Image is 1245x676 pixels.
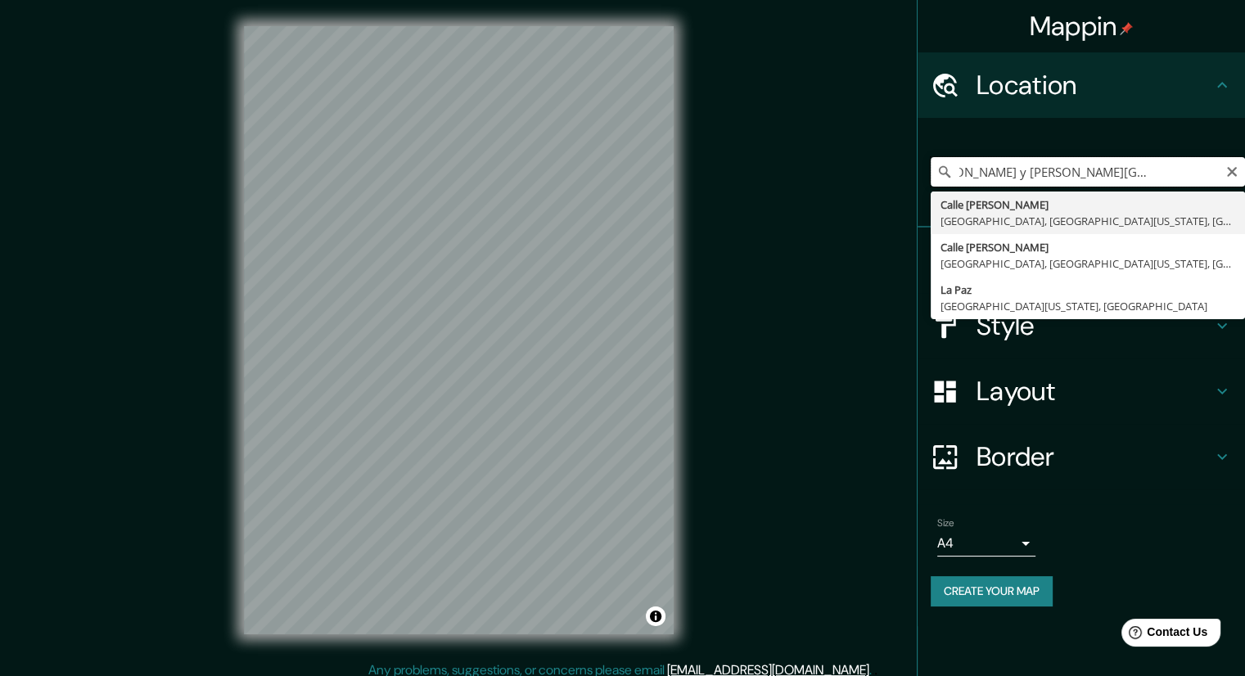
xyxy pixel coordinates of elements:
h4: Location [977,69,1212,101]
iframe: Help widget launcher [1099,612,1227,658]
div: A4 [937,530,1035,557]
button: Toggle attribution [646,606,665,626]
h4: Mappin [1030,10,1134,43]
button: Clear [1225,163,1238,178]
div: Calle [PERSON_NAME] [941,239,1235,255]
input: Pick your city or area [931,157,1245,187]
div: [GEOGRAPHIC_DATA][US_STATE], [GEOGRAPHIC_DATA] [941,298,1235,314]
div: Style [918,293,1245,358]
div: Border [918,424,1245,489]
img: pin-icon.png [1120,22,1133,35]
div: Location [918,52,1245,118]
canvas: Map [244,26,674,634]
button: Create your map [931,576,1053,606]
h4: Border [977,440,1212,473]
h4: Layout [977,375,1212,408]
h4: Style [977,309,1212,342]
div: Pins [918,228,1245,293]
div: Calle [PERSON_NAME] [941,196,1235,213]
div: [GEOGRAPHIC_DATA], [GEOGRAPHIC_DATA][US_STATE], [GEOGRAPHIC_DATA] [941,255,1235,272]
div: La Paz [941,282,1235,298]
div: Layout [918,358,1245,424]
div: [GEOGRAPHIC_DATA], [GEOGRAPHIC_DATA][US_STATE], [GEOGRAPHIC_DATA] [941,213,1235,229]
label: Size [937,516,954,530]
